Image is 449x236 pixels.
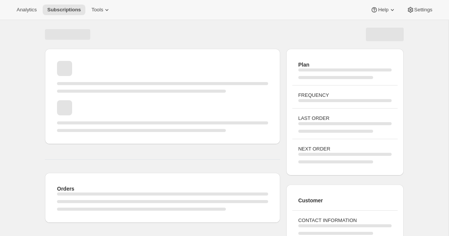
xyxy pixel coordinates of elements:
[91,7,103,13] span: Tools
[87,5,115,15] button: Tools
[17,7,37,13] span: Analytics
[366,5,400,15] button: Help
[57,185,268,193] h2: Orders
[298,217,392,224] h3: CONTACT INFORMATION
[298,115,392,122] h3: LAST ORDER
[298,197,392,204] h2: Customer
[47,7,81,13] span: Subscriptions
[378,7,388,13] span: Help
[43,5,85,15] button: Subscriptions
[298,61,392,68] h2: Plan
[298,92,392,99] h3: FREQUENCY
[402,5,437,15] button: Settings
[298,145,392,153] h3: NEXT ORDER
[414,7,432,13] span: Settings
[12,5,41,15] button: Analytics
